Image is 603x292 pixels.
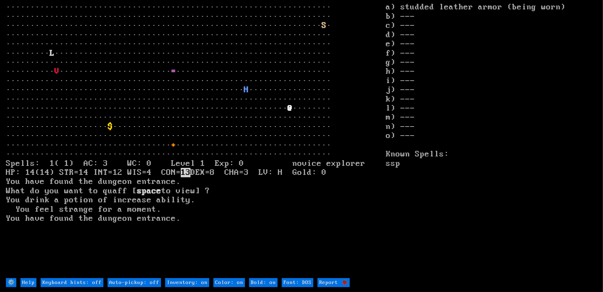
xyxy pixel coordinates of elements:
[137,186,161,196] b: space
[108,122,113,131] font: $
[386,3,597,277] stats: a) studded leather armor (being worn) b) --- c) --- d) --- e) --- f) --- g) --- h) --- i) --- j) ...
[282,278,313,287] input: Font: DOS
[317,278,350,287] input: Report 🐞
[213,278,245,287] input: Color: on
[20,278,36,287] input: Help
[244,85,249,95] font: H
[6,3,386,277] larn: ··································································· ·····························...
[41,278,103,287] input: Keyboard hints: off
[165,278,209,287] input: Inventory: on
[288,104,292,113] font: @
[50,49,54,58] font: L
[181,168,190,177] mark: 13
[6,278,16,287] input: ⚙️
[171,140,176,150] font: +
[54,67,59,76] font: V
[108,278,161,287] input: Auto-pickup: off
[322,21,326,30] font: S
[249,278,278,287] input: Bold: on
[171,67,176,76] font: =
